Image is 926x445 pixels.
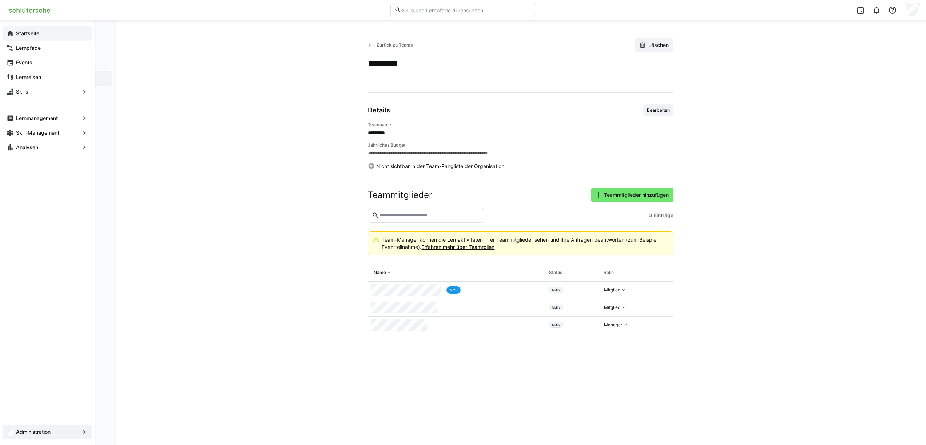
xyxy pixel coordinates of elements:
span: Zurück zu Teams [377,42,413,48]
div: Mitglied [604,305,620,310]
button: Bearbeiten [643,104,673,116]
div: Team-Manager können die Lernaktivitäten ihrer Teammitglieder sehen und ihre Anfragen beantworten ... [382,236,667,251]
span: Bearbeiten [646,107,671,113]
h4: Jährliches Budget [368,142,673,148]
div: Status [549,270,562,275]
input: Skills und Lernpfade durchsuchen… [401,7,532,13]
span: Nicht sichtbar in der Team-Rangliste der Organisation [376,163,504,170]
span: Aktiv [552,323,560,327]
span: Neu [449,287,458,293]
h4: Teamname [368,122,673,128]
div: Name [374,270,386,275]
div: Rolle [604,270,614,275]
span: 3 [649,212,652,219]
button: Löschen [635,38,673,52]
h3: Details [368,106,390,114]
span: Teammitglieder hinzufügen [603,191,670,199]
h2: Teammitglieder [368,190,432,200]
span: Einträge [654,212,673,219]
span: Aktiv [552,288,560,292]
button: Teammitglieder hinzufügen [591,188,673,202]
div: Manager [604,322,622,328]
a: Erfahren mehr über Teamrollen [421,244,494,250]
span: Aktiv [552,305,560,310]
span: Löschen [647,41,670,49]
a: Zurück zu Teams [368,42,413,48]
div: Mitglied [604,287,620,293]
